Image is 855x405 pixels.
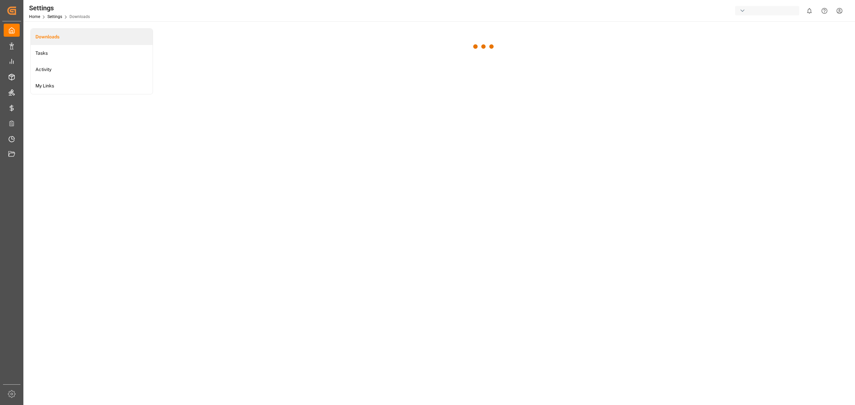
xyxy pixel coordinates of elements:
a: Tasks [31,45,153,61]
a: Home [29,14,40,19]
a: My Links [31,78,153,94]
div: Settings [29,3,90,13]
button: Help Center [817,3,832,18]
a: Activity [31,61,153,78]
a: Downloads [31,29,153,45]
a: Settings [47,14,62,19]
button: show 0 new notifications [802,3,817,18]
